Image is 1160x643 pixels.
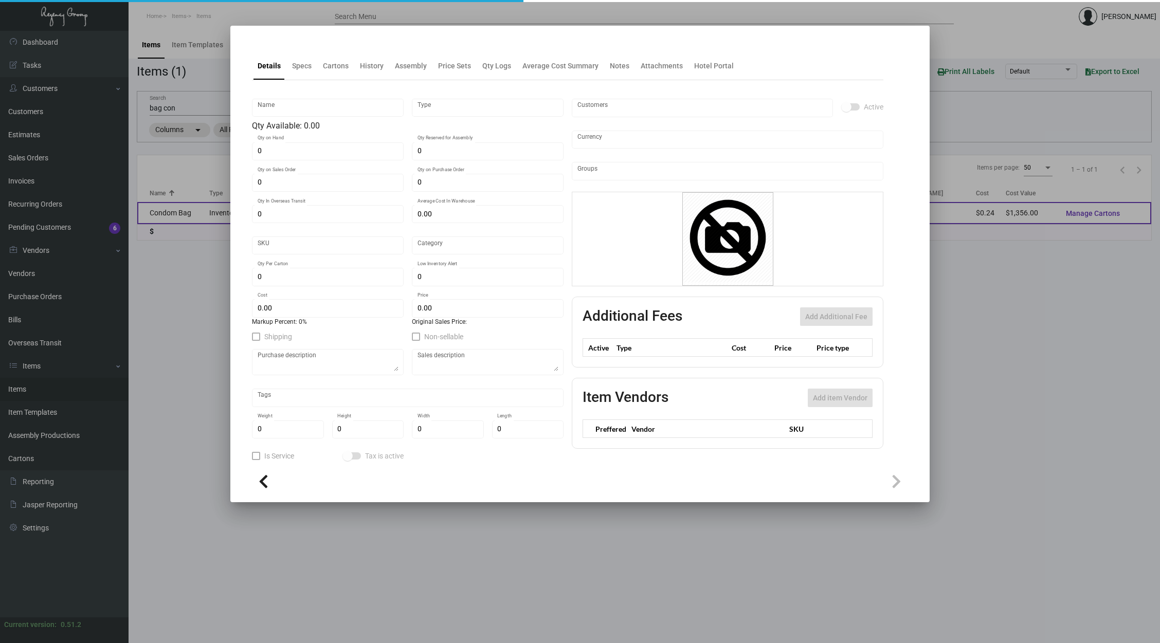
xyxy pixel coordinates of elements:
[258,61,281,71] div: Details
[805,313,867,321] span: Add Additional Fee
[813,394,867,402] span: Add item Vendor
[614,339,729,357] th: Type
[395,61,427,71] div: Assembly
[641,61,683,71] div: Attachments
[626,420,784,438] th: Vendor
[800,307,873,326] button: Add Additional Fee
[577,167,878,175] input: Add new..
[252,120,564,132] div: Qty Available: 0.00
[365,450,404,462] span: Tax is active
[814,339,860,357] th: Price type
[583,389,668,407] h2: Item Vendors
[438,61,471,71] div: Price Sets
[772,339,814,357] th: Price
[583,339,614,357] th: Active
[577,104,828,112] input: Add new..
[292,61,312,71] div: Specs
[482,61,511,71] div: Qty Logs
[522,61,599,71] div: Average Cost Summary
[264,450,294,462] span: Is Service
[264,330,292,343] span: Shipping
[784,420,872,438] th: SKU
[61,619,81,630] div: 0.51.2
[610,61,629,71] div: Notes
[360,61,384,71] div: History
[808,389,873,407] button: Add item Vendor
[864,101,883,113] span: Active
[694,61,734,71] div: Hotel Portal
[729,339,771,357] th: Cost
[583,420,627,438] th: Preffered
[4,619,57,630] div: Current version:
[424,330,463,343] span: Non-sellable
[583,307,682,326] h2: Additional Fees
[323,61,349,71] div: Cartons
